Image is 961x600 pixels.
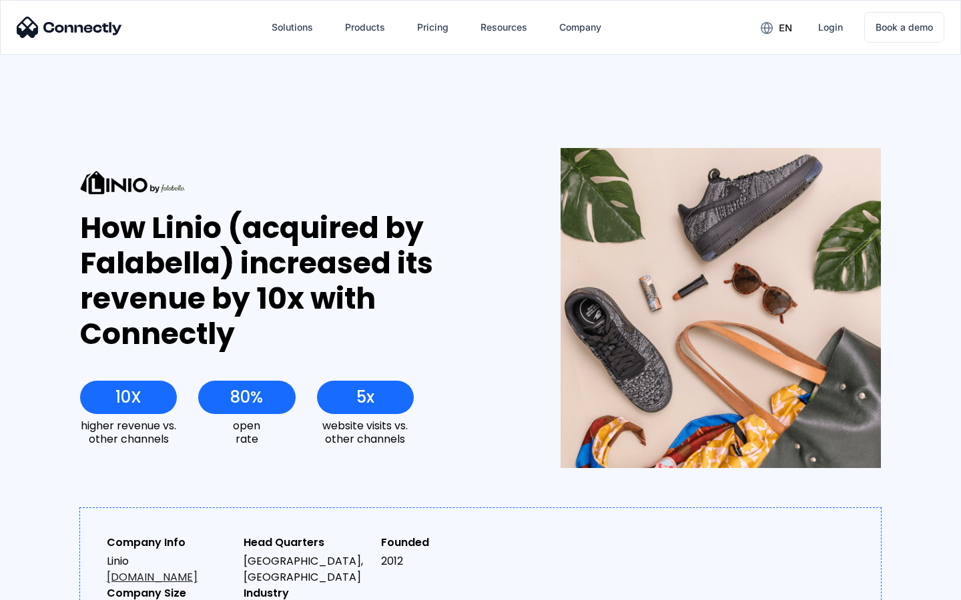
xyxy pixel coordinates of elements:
div: How Linio (acquired by Falabella) increased its revenue by 10x with Connectly [80,211,512,351]
div: Resources [480,18,527,37]
div: Founded [381,535,507,551]
div: website visits vs. other channels [317,419,414,445]
a: [DOMAIN_NAME] [107,569,198,585]
div: higher revenue vs. other channels [80,419,177,445]
div: 80% [230,388,263,407]
div: open rate [198,419,295,445]
div: [GEOGRAPHIC_DATA], [GEOGRAPHIC_DATA] [244,553,370,585]
div: Solutions [272,18,313,37]
div: Company Info [107,535,233,551]
div: 5x [356,388,374,407]
div: 2012 [381,553,507,569]
div: en [779,19,792,37]
aside: Language selected: English [13,577,80,595]
a: Book a demo [864,12,944,43]
div: Linio [107,553,233,585]
div: Login [818,18,843,37]
a: Login [808,11,854,43]
img: Connectly Logo [17,17,122,38]
div: 10X [115,388,141,407]
div: Head Quarters [244,535,370,551]
div: Products [345,18,385,37]
div: Company [559,18,601,37]
div: Pricing [417,18,448,37]
ul: Language list [27,577,80,595]
a: Pricing [406,11,459,43]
